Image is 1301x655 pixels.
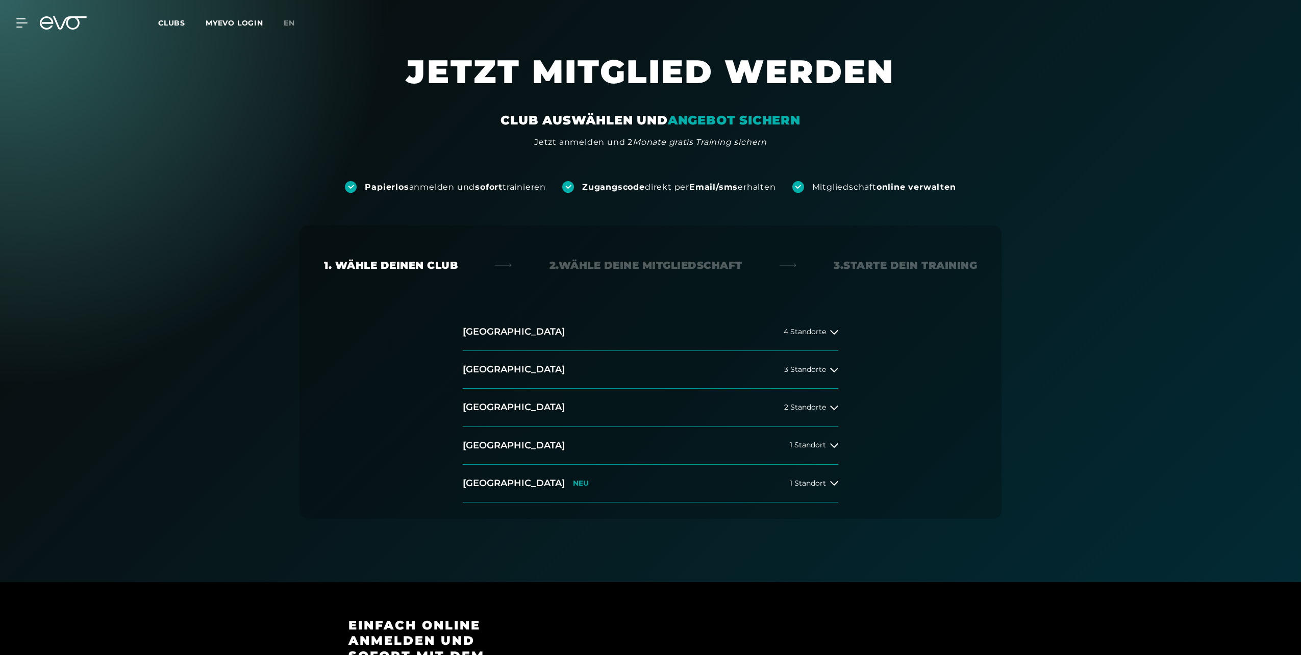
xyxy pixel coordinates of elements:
h2: [GEOGRAPHIC_DATA] [463,363,565,376]
h2: [GEOGRAPHIC_DATA] [463,401,565,414]
a: en [284,17,307,29]
span: 1 Standort [790,480,826,487]
div: 1. Wähle deinen Club [324,258,458,272]
div: direkt per erhalten [582,182,775,193]
button: [GEOGRAPHIC_DATA]4 Standorte [463,313,838,351]
button: [GEOGRAPHIC_DATA]1 Standort [463,427,838,465]
strong: sofort [475,182,503,192]
div: Jetzt anmelden und 2 [534,136,767,148]
div: 3. Starte dein Training [834,258,977,272]
em: ANGEBOT SICHERN [668,113,800,128]
span: 4 Standorte [784,328,826,336]
p: NEU [573,479,589,488]
span: Clubs [158,18,185,28]
div: CLUB AUSWÄHLEN UND [501,112,800,129]
h2: [GEOGRAPHIC_DATA] [463,325,565,338]
a: MYEVO LOGIN [206,18,263,28]
div: anmelden und trainieren [365,182,546,193]
button: [GEOGRAPHIC_DATA]NEU1 Standort [463,465,838,502]
button: [GEOGRAPHIC_DATA]3 Standorte [463,351,838,389]
div: 2. Wähle deine Mitgliedschaft [549,258,742,272]
strong: Papierlos [365,182,409,192]
a: Clubs [158,18,206,28]
h1: JETZT MITGLIED WERDEN [344,51,957,112]
span: 1 Standort [790,441,826,449]
strong: online verwalten [877,182,956,192]
strong: Zugangscode [582,182,645,192]
span: 2 Standorte [784,404,826,411]
strong: Email/sms [689,182,738,192]
div: Mitgliedschaft [812,182,956,193]
h2: [GEOGRAPHIC_DATA] [463,439,565,452]
span: en [284,18,295,28]
button: [GEOGRAPHIC_DATA]2 Standorte [463,389,838,426]
h2: [GEOGRAPHIC_DATA] [463,477,565,490]
em: Monate gratis Training sichern [633,137,767,147]
span: 3 Standorte [784,366,826,373]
